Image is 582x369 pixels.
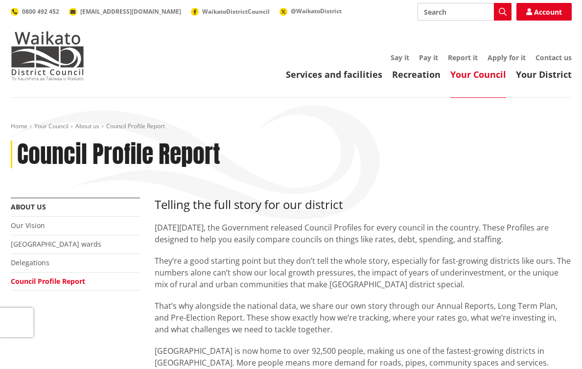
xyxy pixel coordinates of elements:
[535,53,572,62] a: Contact us
[155,300,572,335] p: That’s why alongside the national data, we share our own story through our Annual Reports, Long T...
[69,7,181,16] a: [EMAIL_ADDRESS][DOMAIN_NAME]
[11,258,49,267] a: Delegations
[11,277,85,286] a: Council Profile Report
[391,53,409,62] a: Say it
[155,255,572,290] p: They’re a good starting point but they don’t tell the whole story, especially for fast-growing di...
[75,122,99,130] a: About us
[155,198,572,212] h3: Telling the full story for our district
[516,3,572,21] a: Account
[191,7,270,16] a: WaikatoDistrictCouncil
[11,122,27,130] a: Home
[11,122,572,131] nav: breadcrumb
[450,69,506,80] a: Your Council
[80,7,181,16] span: [EMAIL_ADDRESS][DOMAIN_NAME]
[11,7,59,16] a: 0800 492 452
[279,7,342,15] a: @WaikatoDistrict
[488,53,526,62] a: Apply for it
[286,69,382,80] a: Services and facilities
[11,221,45,230] a: Our Vision
[202,7,270,16] span: WaikatoDistrictCouncil
[17,140,220,169] h1: Council Profile Report
[11,202,46,211] a: About us
[22,7,59,16] span: 0800 492 452
[448,53,478,62] a: Report it
[418,3,512,21] input: Search input
[11,239,101,249] a: [GEOGRAPHIC_DATA] wards
[392,69,441,80] a: Recreation
[11,31,84,80] img: Waikato District Council - Te Kaunihera aa Takiwaa o Waikato
[291,7,342,15] span: @WaikatoDistrict
[34,122,69,130] a: Your Council
[155,222,549,245] span: [DATE][DATE], the Government released Council Profiles for every council in the country. These Pr...
[419,53,438,62] a: Pay it
[516,69,572,80] a: Your District
[106,122,165,130] span: Council Profile Report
